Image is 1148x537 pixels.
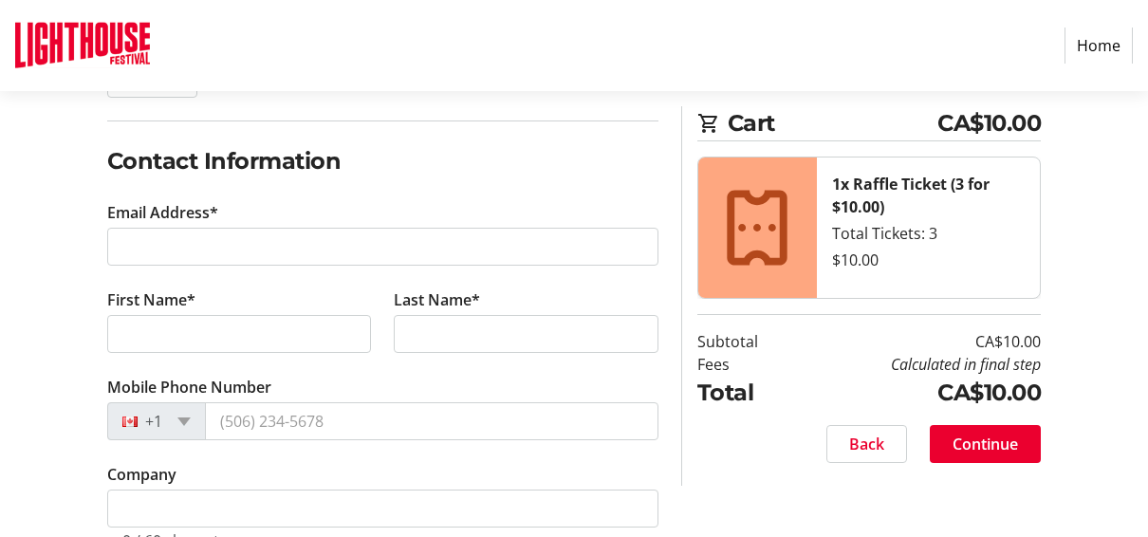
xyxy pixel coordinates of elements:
[697,353,796,376] td: Fees
[930,425,1041,463] button: Continue
[107,288,195,311] label: First Name*
[728,106,937,140] span: Cart
[107,376,271,398] label: Mobile Phone Number
[796,330,1041,353] td: CA$10.00
[107,60,197,98] button: Log In
[394,288,480,311] label: Last Name*
[796,376,1041,410] td: CA$10.00
[1065,28,1133,64] a: Home
[107,201,218,224] label: Email Address*
[107,144,658,178] h2: Contact Information
[826,425,907,463] button: Back
[832,249,1025,271] div: $10.00
[937,106,1041,140] span: CA$10.00
[832,174,990,217] strong: 1x Raffle Ticket (3 for $10.00)
[697,330,796,353] td: Subtotal
[205,402,658,440] input: (506) 234-5678
[849,433,884,455] span: Back
[796,353,1041,376] td: Calculated in final step
[107,463,176,486] label: Company
[697,376,796,410] td: Total
[15,8,150,83] img: Lighthouse Festival's Logo
[832,222,1025,245] div: Total Tickets: 3
[953,433,1018,455] span: Continue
